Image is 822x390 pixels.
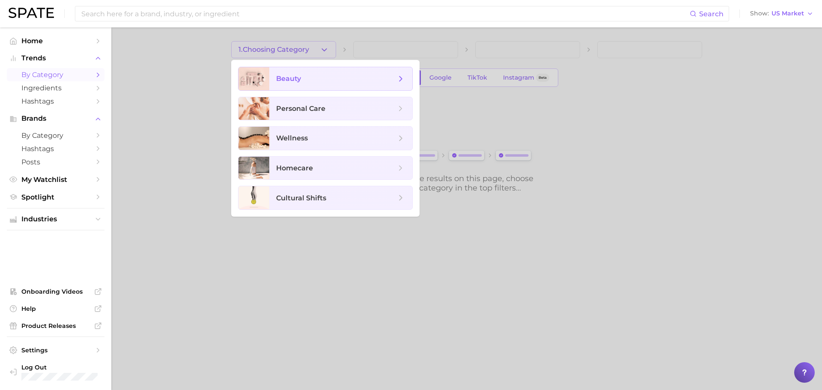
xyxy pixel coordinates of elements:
a: Onboarding Videos [7,285,104,298]
span: Posts [21,158,90,166]
span: by Category [21,131,90,140]
span: personal care [276,104,325,113]
button: Trends [7,52,104,65]
span: Hashtags [21,97,90,105]
img: SPATE [9,8,54,18]
a: My Watchlist [7,173,104,186]
span: Brands [21,115,90,122]
a: Ingredients [7,81,104,95]
span: Spotlight [21,193,90,201]
a: Product Releases [7,319,104,332]
a: by Category [7,129,104,142]
span: My Watchlist [21,176,90,184]
span: wellness [276,134,308,142]
span: Trends [21,54,90,62]
span: Onboarding Videos [21,288,90,295]
span: Home [21,37,90,45]
span: cultural shifts [276,194,326,202]
span: Ingredients [21,84,90,92]
a: by Category [7,68,104,81]
a: Home [7,34,104,48]
a: Log out. Currently logged in with e-mail karolina.bakalarova@hourglasscosmetics.com. [7,361,104,383]
button: Industries [7,213,104,226]
a: Hashtags [7,95,104,108]
span: Help [21,305,90,313]
ul: 1.Choosing Category [231,60,420,217]
span: Settings [21,346,90,354]
span: Industries [21,215,90,223]
button: Brands [7,112,104,125]
span: Product Releases [21,322,90,330]
a: Hashtags [7,142,104,155]
span: US Market [771,11,804,16]
span: Hashtags [21,145,90,153]
span: Show [750,11,769,16]
span: by Category [21,71,90,79]
span: Log Out [21,363,160,371]
span: beauty [276,74,301,83]
a: Help [7,302,104,315]
span: Search [699,10,724,18]
span: homecare [276,164,313,172]
a: Settings [7,344,104,357]
a: Posts [7,155,104,169]
button: ShowUS Market [748,8,816,19]
input: Search here for a brand, industry, or ingredient [80,6,690,21]
a: Spotlight [7,191,104,204]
